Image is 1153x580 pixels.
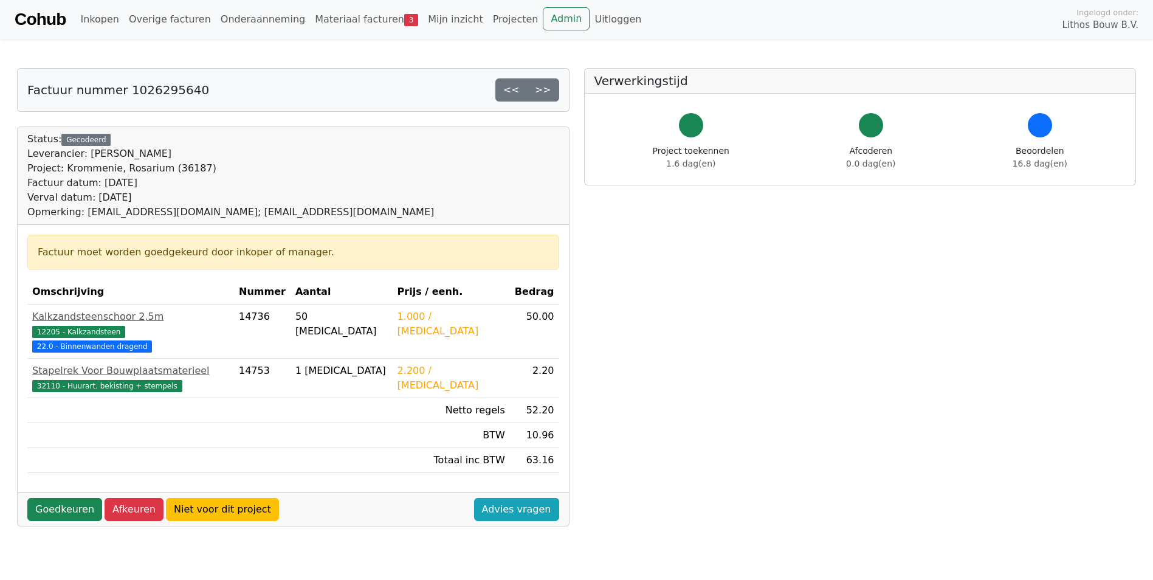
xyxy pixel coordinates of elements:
span: 22.0 - Binnenwanden dragend [32,340,152,353]
td: 10.96 [510,423,559,448]
div: 2.200 / [MEDICAL_DATA] [398,364,505,393]
td: Netto regels [393,398,510,423]
th: Omschrijving [27,280,234,305]
span: 1.6 dag(en) [666,159,715,168]
a: Admin [543,7,590,30]
a: Afkeuren [105,498,163,521]
td: 63.16 [510,448,559,473]
div: Project toekennen [653,145,729,170]
a: Advies vragen [474,498,559,521]
div: Opmerking: [EMAIL_ADDRESS][DOMAIN_NAME]; [EMAIL_ADDRESS][DOMAIN_NAME] [27,205,434,219]
a: Uitloggen [590,7,646,32]
a: Materiaal facturen3 [310,7,423,32]
th: Prijs / eenh. [393,280,510,305]
span: 0.0 dag(en) [846,159,895,168]
a: >> [527,78,559,102]
span: 12205 - Kalkzandsteen [32,326,125,338]
div: 1 [MEDICAL_DATA] [295,364,388,378]
a: Mijn inzicht [423,7,488,32]
div: 1.000 / [MEDICAL_DATA] [398,309,505,339]
div: Beoordelen [1013,145,1067,170]
td: 52.20 [510,398,559,423]
th: Nummer [234,280,291,305]
div: Afcoderen [846,145,895,170]
a: Goedkeuren [27,498,102,521]
th: Aantal [291,280,393,305]
a: Niet voor dit project [166,498,279,521]
a: Kalkzandsteenschoor 2,5m12205 - Kalkzandsteen 22.0 - Binnenwanden dragend [32,309,229,353]
span: Ingelogd onder: [1076,7,1138,18]
a: Stapelrek Voor Bouwplaatsmaterieel32110 - Huurart. bekisting + stempels [32,364,229,393]
span: 3 [404,14,418,26]
span: 16.8 dag(en) [1013,159,1067,168]
div: Project: Krommenie, Rosarium (36187) [27,161,434,176]
td: 14736 [234,305,291,359]
td: 14753 [234,359,291,398]
td: 2.20 [510,359,559,398]
td: BTW [393,423,510,448]
a: Projecten [488,7,543,32]
td: Totaal inc BTW [393,448,510,473]
a: Inkopen [75,7,123,32]
a: << [495,78,528,102]
a: Onderaanneming [216,7,310,32]
div: Kalkzandsteenschoor 2,5m [32,309,229,324]
span: 32110 - Huurart. bekisting + stempels [32,380,182,392]
div: Gecodeerd [61,134,111,146]
div: Stapelrek Voor Bouwplaatsmaterieel [32,364,229,378]
div: Factuur moet worden goedgekeurd door inkoper of manager. [38,245,549,260]
td: 50.00 [510,305,559,359]
div: Status: [27,132,434,219]
a: Overige facturen [124,7,216,32]
a: Cohub [15,5,66,34]
h5: Factuur nummer 1026295640 [27,83,209,97]
div: Factuur datum: [DATE] [27,176,434,190]
th: Bedrag [510,280,559,305]
span: Lithos Bouw B.V. [1062,18,1138,32]
div: 50 [MEDICAL_DATA] [295,309,388,339]
h5: Verwerkingstijd [594,74,1126,88]
div: Leverancier: [PERSON_NAME] [27,147,434,161]
div: Verval datum: [DATE] [27,190,434,205]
